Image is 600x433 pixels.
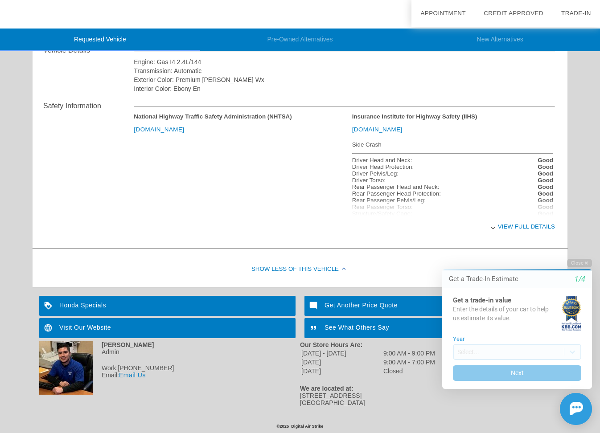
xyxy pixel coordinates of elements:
[301,367,382,375] td: [DATE]
[134,66,555,75] div: Transmission: Automatic
[39,318,296,338] a: Visit Our Website
[352,139,553,150] div: Side Crash
[134,57,555,66] div: Engine: Gas I4 2.4L/144
[301,349,382,357] td: [DATE] - [DATE]
[352,170,399,177] div: Driver Pelvis/Leg:
[134,216,555,237] div: View full details
[352,113,477,120] strong: Insurance Institute for Highway Safety (IIHS)
[33,252,567,287] div: Show Less of this Vehicle
[538,177,553,184] strong: Good
[352,184,440,190] div: Rear Passenger Head and Neck:
[538,184,553,190] strong: Good
[39,348,300,355] div: Admin
[39,296,296,316] a: Honda Specials
[423,251,600,433] iframe: Chat Assistance
[118,364,174,372] span: [PHONE_NUMBER]
[39,364,300,372] div: Work:
[538,163,553,170] strong: Good
[300,341,362,348] strong: Our Store Hours Are:
[538,190,553,197] strong: Good
[538,197,553,204] strong: Good
[300,392,561,406] div: [STREET_ADDRESS] [GEOGRAPHIC_DATA]
[484,10,543,16] a: Credit Approved
[200,29,400,51] li: Pre-Owned Alternatives
[300,385,353,392] strong: We are located at:
[352,197,426,204] div: Rear Passenger Pelvis/Leg:
[304,296,325,316] img: ic_mode_comment_white_24dp_2x.png
[301,358,382,366] td: [DATE]
[352,190,441,197] div: Rear Passenger Head Protection:
[39,372,300,379] div: Email:
[383,358,436,366] td: 9:00 AM - 7:00 PM
[420,10,466,16] a: Appointment
[304,296,561,316] a: Get Another Price Quote
[134,84,555,93] div: Interior Color: Ebony En
[102,341,154,348] strong: [PERSON_NAME]
[561,10,591,16] a: Trade-In
[383,367,436,375] td: Closed
[352,177,386,184] div: Driver Torso:
[134,113,292,120] strong: National Highway Traffic Safety Administration (NHTSA)
[39,318,59,338] img: ic_language_white_24dp_2x.png
[304,318,325,338] img: ic_format_quote_white_24dp_2x.png
[304,318,561,338] a: See What Others Say
[352,163,414,170] div: Driver Head Protection:
[43,101,134,111] div: Safety Information
[39,296,59,316] img: ic_loyalty_white_24dp_2x.png
[352,157,412,163] div: Driver Head and Neck:
[538,170,553,177] strong: Good
[400,29,600,51] li: New Alternatives
[352,126,403,133] a: [DOMAIN_NAME]
[119,372,146,379] a: Email Us
[538,157,553,163] strong: Good
[134,75,555,84] div: Exterior Color: Premium [PERSON_NAME] Wx
[383,349,436,357] td: 9:00 AM - 9:00 PM
[134,126,184,133] a: [DOMAIN_NAME]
